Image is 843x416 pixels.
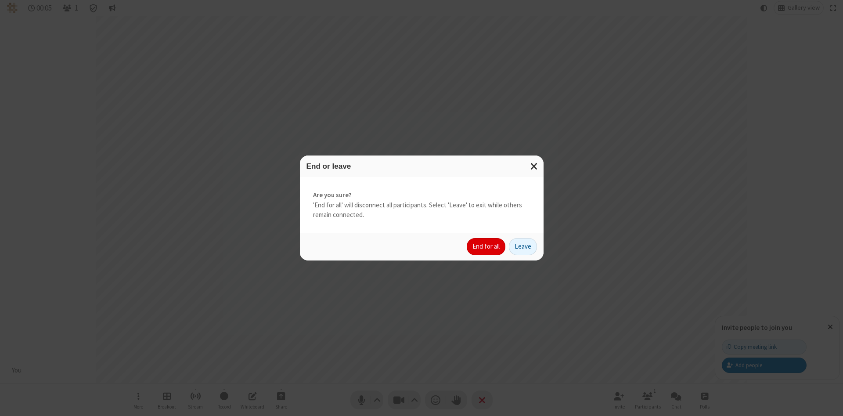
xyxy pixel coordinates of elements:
div: 'End for all' will disconnect all participants. Select 'Leave' to exit while others remain connec... [300,177,544,233]
strong: Are you sure? [313,190,530,200]
button: End for all [467,238,505,256]
button: Leave [509,238,537,256]
button: Close modal [525,156,544,177]
h3: End or leave [306,162,537,170]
